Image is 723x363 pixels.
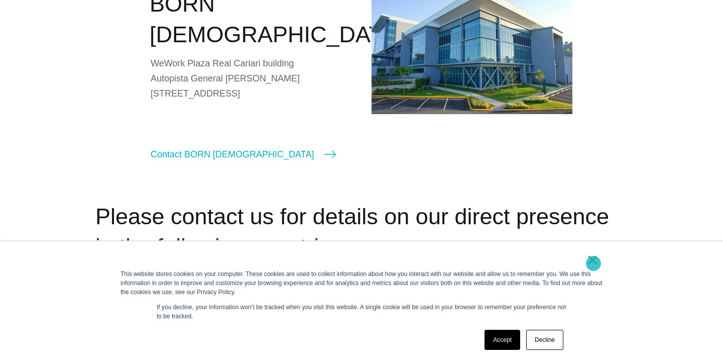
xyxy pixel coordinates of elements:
p: If you decline, your information won’t be tracked when you visit this website. A single cookie wi... [157,303,566,321]
a: × [586,255,598,264]
a: Contact BORN [DEMOGRAPHIC_DATA] [151,147,336,161]
div: This website stores cookies on your computer. These cookies are used to collect information about... [120,269,602,297]
a: Decline [526,330,563,350]
div: WeWork Plaza Real Cariari building Autopista General [PERSON_NAME] [STREET_ADDRESS] [151,56,351,101]
h2: Please contact us for details on our direct presence in the following countries: [95,202,628,262]
a: Accept [485,330,520,350]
